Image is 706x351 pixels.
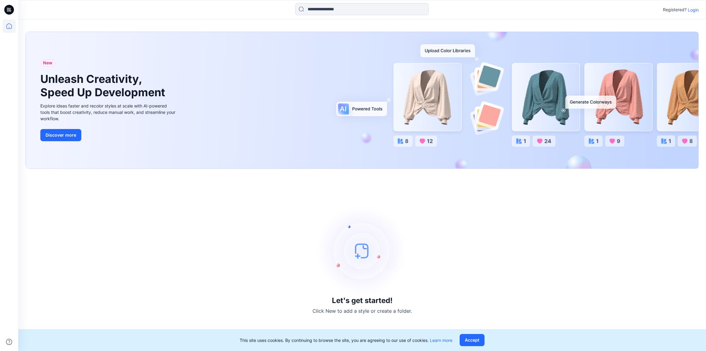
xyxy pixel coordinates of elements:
[317,205,408,296] img: empty-state-image.svg
[40,103,177,122] div: Explore ideas faster and recolor styles at scale with AI-powered tools that boost creativity, red...
[332,296,393,305] h3: Let's get started!
[460,334,485,346] button: Accept
[43,59,52,66] span: New
[663,6,687,13] p: Registered?
[40,129,177,141] a: Discover more
[430,338,452,343] a: Learn more
[240,337,452,343] p: This site uses cookies. By continuing to browse the site, you are agreeing to our use of cookies.
[688,7,699,13] p: Login
[40,129,81,141] button: Discover more
[40,73,168,99] h1: Unleash Creativity, Speed Up Development
[312,307,412,315] p: Click New to add a style or create a folder.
